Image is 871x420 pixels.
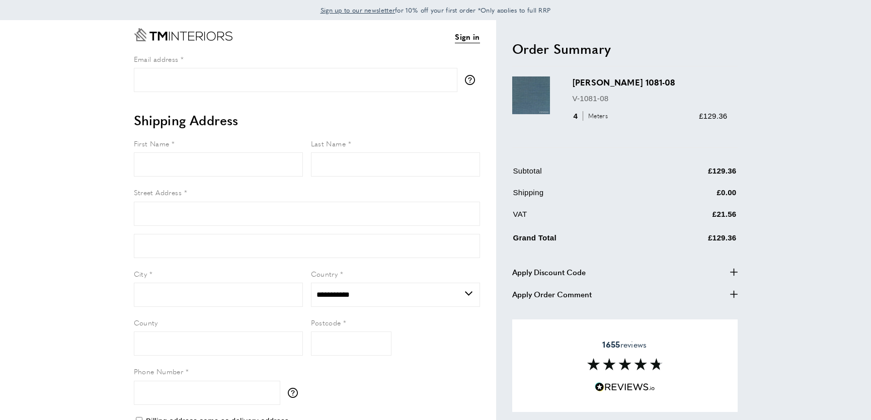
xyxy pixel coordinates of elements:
[513,208,648,228] td: VAT
[583,111,610,121] span: Meters
[649,208,737,228] td: £21.56
[513,165,648,185] td: Subtotal
[311,269,338,279] span: Country
[134,317,158,327] span: County
[573,110,611,122] div: 4
[465,75,480,85] button: More information
[455,31,480,43] a: Sign in
[649,165,737,185] td: £129.36
[321,6,395,15] span: Sign up to our newsletter
[134,28,232,41] a: Go to Home page
[512,288,592,300] span: Apply Order Comment
[595,382,655,392] img: Reviews.io 5 stars
[134,187,182,197] span: Street Address
[311,317,341,327] span: Postcode
[649,187,737,206] td: £0.00
[587,358,663,370] img: Reviews section
[699,112,727,120] span: £129.36
[573,93,728,105] p: V-1081-08
[321,5,395,15] a: Sign up to our newsletter
[134,269,147,279] span: City
[602,340,647,350] span: reviews
[649,230,737,251] td: £129.36
[134,366,184,376] span: Phone Number
[288,388,303,398] button: More information
[321,6,551,15] span: for 10% off your first order *Only applies to full RRP
[573,76,728,88] h3: [PERSON_NAME] 1081-08
[311,138,346,148] span: Last Name
[602,339,620,350] strong: 1655
[513,187,648,206] td: Shipping
[134,54,179,64] span: Email address
[513,230,648,251] td: Grand Total
[512,40,738,58] h2: Order Summary
[512,266,586,278] span: Apply Discount Code
[512,76,550,114] img: Florence 1081-08
[134,138,170,148] span: First Name
[134,111,480,129] h2: Shipping Address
